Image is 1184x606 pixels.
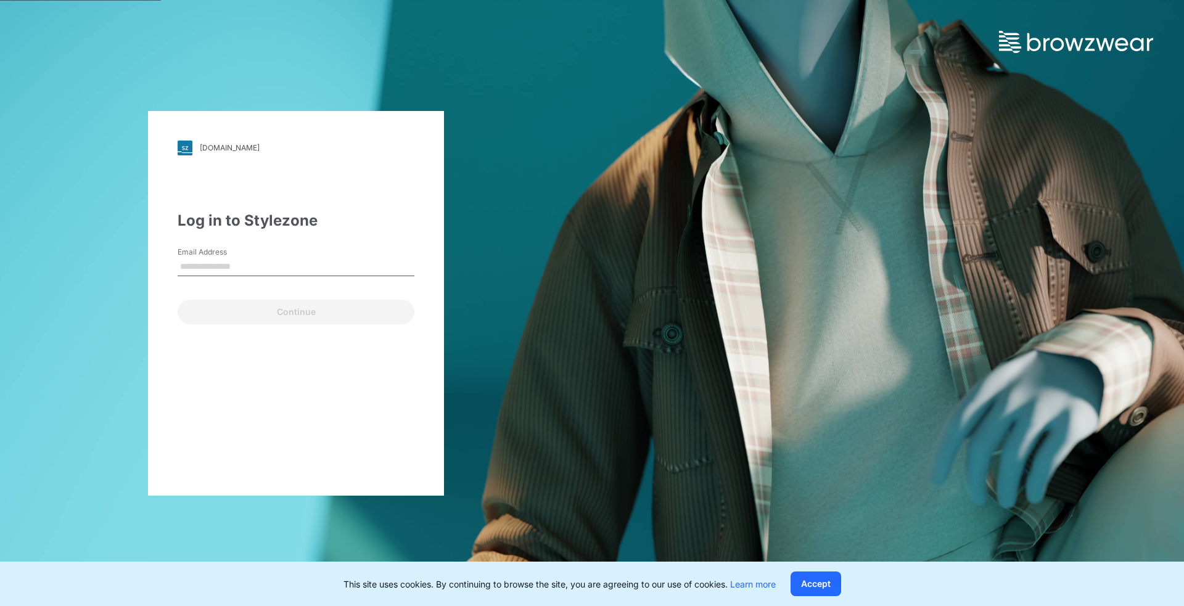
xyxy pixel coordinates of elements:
[178,247,264,258] label: Email Address
[178,141,192,155] img: svg+xml;base64,PHN2ZyB3aWR0aD0iMjgiIGhlaWdodD0iMjgiIHZpZXdCb3g9IjAgMCAyOCAyOCIgZmlsbD0ibm9uZSIgeG...
[178,141,414,155] a: [DOMAIN_NAME]
[730,579,776,589] a: Learn more
[999,31,1153,53] img: browzwear-logo.73288ffb.svg
[178,210,414,232] div: Log in to Stylezone
[343,578,776,591] p: This site uses cookies. By continuing to browse the site, you are agreeing to our use of cookies.
[791,571,841,596] button: Accept
[200,143,260,152] div: [DOMAIN_NAME]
